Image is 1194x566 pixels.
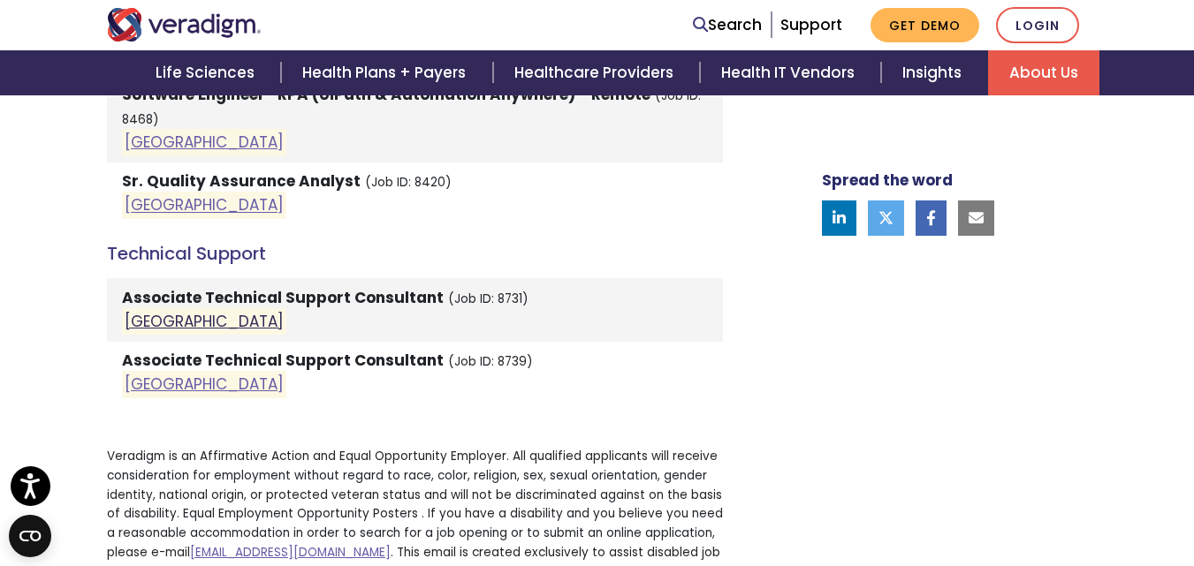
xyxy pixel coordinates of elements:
[125,311,284,332] a: [GEOGRAPHIC_DATA]
[822,170,953,191] strong: Spread the word
[125,195,284,216] a: [GEOGRAPHIC_DATA]
[365,174,452,191] small: (Job ID: 8420)
[988,50,1099,95] a: About Us
[700,50,881,95] a: Health IT Vendors
[9,515,51,557] button: Open CMP widget
[122,84,650,105] strong: Software Engineer- RPA (UiPath & Automation Anywhere) - Remote
[125,374,284,395] a: [GEOGRAPHIC_DATA]
[107,8,262,42] img: Veradigm logo
[190,544,391,561] a: [EMAIL_ADDRESS][DOMAIN_NAME]
[448,291,529,307] small: (Job ID: 8731)
[281,50,492,95] a: Health Plans + Payers
[996,7,1079,43] a: Login
[107,243,723,264] h4: Technical Support
[693,13,762,37] a: Search
[122,287,444,308] strong: Associate Technical Support Consultant
[448,353,533,370] small: (Job ID: 8739)
[780,14,842,35] a: Support
[134,50,281,95] a: Life Sciences
[125,132,284,153] a: [GEOGRAPHIC_DATA]
[881,50,988,95] a: Insights
[122,170,361,192] strong: Sr. Quality Assurance Analyst
[122,350,444,371] strong: Associate Technical Support Consultant
[493,50,700,95] a: Healthcare Providers
[871,8,979,42] a: Get Demo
